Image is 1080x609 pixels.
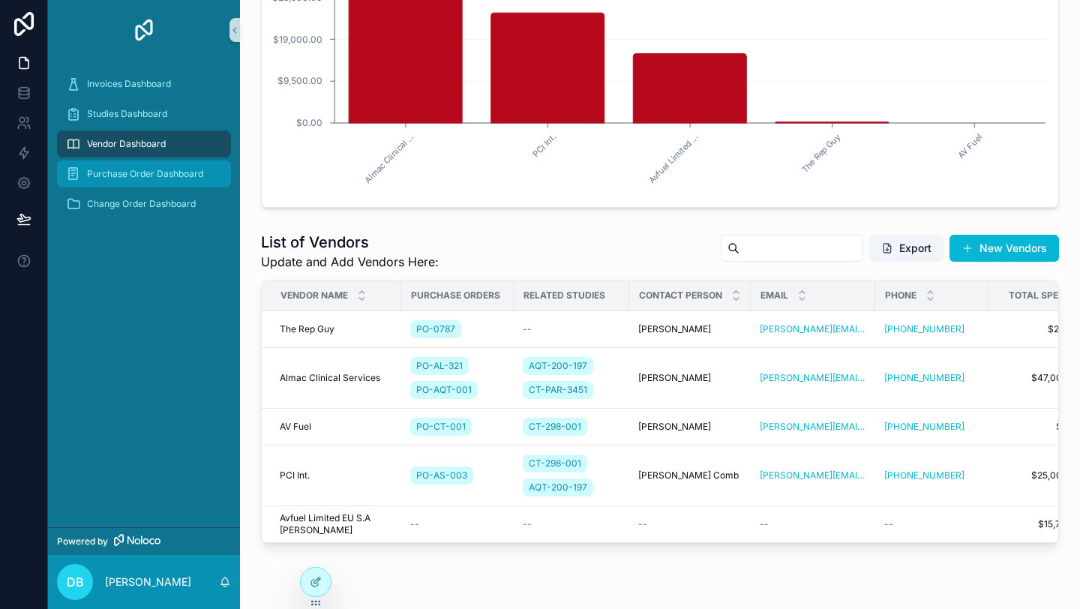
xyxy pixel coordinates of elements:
span: Phone [885,289,916,301]
span: AQT-200-197 [529,360,587,372]
a: -- [410,518,505,530]
a: The Rep Guy [280,323,392,335]
span: Email [760,289,788,301]
a: PO-CT-001 [410,415,505,439]
span: [PERSON_NAME] [638,323,711,335]
span: Vendor Name [280,289,348,301]
span: -- [638,518,647,530]
span: PO-AL-321 [416,360,463,372]
a: PO-AL-321PO-AQT-001 [410,354,505,402]
button: Export [869,235,943,262]
a: Avfuel Limited EU S.A [PERSON_NAME] [280,512,392,536]
a: [PHONE_NUMBER] [884,372,979,384]
a: CT-PAR-3451 [523,381,593,399]
span: Total Spend [1009,289,1072,301]
p: [PERSON_NAME] [105,574,191,589]
a: -- [760,518,866,530]
a: [PERSON_NAME][EMAIL_ADDRESS][DOMAIN_NAME] [760,421,866,433]
a: Purchase Order Dashboard [57,160,231,187]
a: AQT-200-197 [523,478,593,496]
span: PO-AS-003 [416,469,467,481]
a: PO-AQT-001 [410,381,478,399]
span: Purchase Order Dashboard [87,168,203,180]
span: Change Order Dashboard [87,198,196,210]
a: PO-AS-003 [410,463,505,487]
a: AQT-200-197CT-PAR-3451 [523,354,620,402]
a: [PERSON_NAME] Comb [638,469,742,481]
span: CT-298-001 [529,421,581,433]
a: Change Order Dashboard [57,190,231,217]
a: AQT-200-197 [523,357,593,375]
a: Studies Dashboard [57,100,231,127]
a: CT-298-001 [523,454,587,472]
span: AQT-200-197 [529,481,587,493]
span: Related Studies [523,289,605,301]
a: PO-0787 [410,320,461,338]
span: -- [884,518,893,530]
a: [PHONE_NUMBER] [884,469,964,481]
a: AV Fuel [280,421,392,433]
span: PO-CT-001 [416,421,466,433]
span: PCI Int. [280,469,310,481]
a: [PERSON_NAME][EMAIL_ADDRESS][DOMAIN_NAME] [760,469,866,481]
a: -- [523,518,620,530]
text: AV Fuel [955,132,985,161]
span: PO-0787 [416,323,455,335]
a: [PERSON_NAME] [638,323,742,335]
a: CT-298-001 [523,418,587,436]
a: [PHONE_NUMBER] [884,323,964,335]
span: -- [410,518,419,530]
a: PO-0787 [410,317,505,341]
span: Vendor Dashboard [87,138,166,150]
span: Contact Person [639,289,722,301]
a: Invoices Dashboard [57,70,231,97]
tspan: $9,500.00 [277,75,322,86]
span: [PERSON_NAME] [638,421,711,433]
text: Almac Clinical ... [362,132,415,185]
span: [PERSON_NAME] [638,372,711,384]
a: Vendor Dashboard [57,130,231,157]
text: Avfuel Limited ... [646,132,700,185]
span: Invoices Dashboard [87,78,171,90]
img: App logo [132,18,156,42]
a: PCI Int. [280,469,392,481]
a: [PERSON_NAME] [638,421,742,433]
span: Update and Add Vendors Here: [261,253,439,271]
a: [PERSON_NAME] [638,372,742,384]
a: [PERSON_NAME][EMAIL_ADDRESS][DOMAIN_NAME] [760,323,866,335]
a: Powered by [48,527,240,555]
span: DB [67,573,84,591]
span: Purchase Orders [411,289,500,301]
span: -- [760,518,769,530]
span: -- [523,323,532,335]
a: Almac Clinical Services [280,372,392,384]
span: [PERSON_NAME] Comb [638,469,739,481]
span: -- [523,518,532,530]
a: [PERSON_NAME][EMAIL_ADDRESS][DOMAIN_NAME] [760,372,866,384]
a: -- [884,518,979,530]
span: CT-298-001 [529,457,581,469]
span: AV Fuel [280,421,311,433]
a: PO-CT-001 [410,418,472,436]
tspan: $0.00 [296,117,322,128]
div: scrollable content [48,60,240,237]
a: PO-AS-003 [410,466,473,484]
button: New Vendors [949,235,1059,262]
a: -- [638,518,742,530]
span: CT-PAR-3451 [529,384,587,396]
h1: List of Vendors [261,232,439,253]
span: The Rep Guy [280,323,334,335]
a: [PHONE_NUMBER] [884,421,964,433]
a: -- [523,323,620,335]
a: PO-AL-321 [410,357,469,375]
tspan: $19,000.00 [273,34,322,45]
text: The Rep Guy [799,132,842,175]
a: [PHONE_NUMBER] [884,421,979,433]
a: CT-298-001AQT-200-197 [523,451,620,499]
a: [PHONE_NUMBER] [884,372,964,384]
